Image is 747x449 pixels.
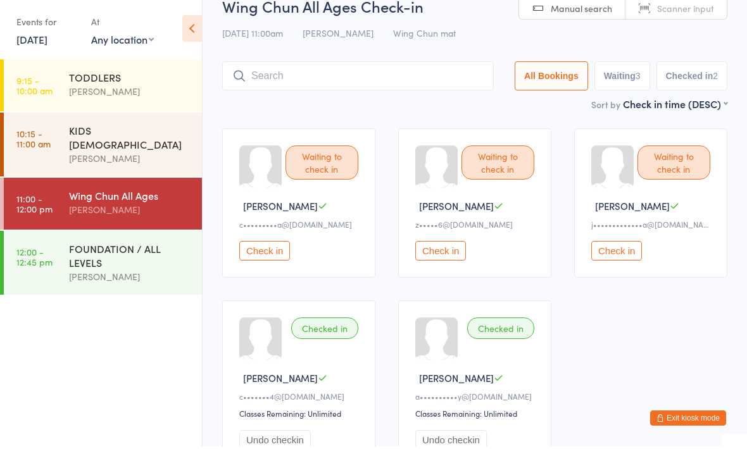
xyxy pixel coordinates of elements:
[4,233,202,297] a: 12:00 -12:45 pmFOUNDATION / ALL LEVELS[PERSON_NAME]
[69,87,191,101] div: [PERSON_NAME]
[4,180,202,232] a: 11:00 -12:00 pmWing Chun All Ages[PERSON_NAME]
[16,14,78,35] div: Events for
[91,14,154,35] div: At
[591,243,642,263] button: Check in
[636,73,641,83] div: 3
[222,64,494,93] input: Search
[595,202,670,215] span: [PERSON_NAME]
[69,191,191,205] div: Wing Chun All Ages
[69,73,191,87] div: TODDLERS
[291,320,358,341] div: Checked in
[591,221,714,232] div: j•••••••••••••a@[DOMAIN_NAME]
[69,272,191,286] div: [PERSON_NAME]
[594,64,650,93] button: Waiting3
[243,374,318,387] span: [PERSON_NAME]
[239,243,290,263] button: Check in
[415,410,538,421] div: Classes Remaining: Unlimited
[393,29,456,42] span: Wing Chun mat
[16,196,53,216] time: 11:00 - 12:00 pm
[551,4,612,17] span: Manual search
[713,73,718,83] div: 2
[467,320,534,341] div: Checked in
[222,29,283,42] span: [DATE] 11:00am
[657,4,714,17] span: Scanner input
[91,35,154,49] div: Any location
[515,64,588,93] button: All Bookings
[16,249,53,269] time: 12:00 - 12:45 pm
[656,64,728,93] button: Checked in2
[637,148,710,182] div: Waiting to check in
[239,221,362,232] div: c•••••••••a@[DOMAIN_NAME]
[16,131,51,151] time: 10:15 - 11:00 am
[239,410,362,421] div: Classes Remaining: Unlimited
[419,374,494,387] span: [PERSON_NAME]
[4,62,202,114] a: 9:15 -10:00 amTODDLERS[PERSON_NAME]
[69,154,191,168] div: [PERSON_NAME]
[303,29,373,42] span: [PERSON_NAME]
[415,243,466,263] button: Check in
[419,202,494,215] span: [PERSON_NAME]
[69,205,191,219] div: [PERSON_NAME]
[243,202,318,215] span: [PERSON_NAME]
[415,393,538,404] div: a••••••••••y@[DOMAIN_NAME]
[461,148,534,182] div: Waiting to check in
[623,99,727,113] div: Check in time (DESC)
[591,101,620,113] label: Sort by
[69,244,191,272] div: FOUNDATION / ALL LEVELS
[650,413,726,428] button: Exit kiosk mode
[4,115,202,179] a: 10:15 -11:00 amKIDS [DEMOGRAPHIC_DATA][PERSON_NAME]
[286,148,358,182] div: Waiting to check in
[415,221,538,232] div: z•••••6@[DOMAIN_NAME]
[239,393,362,404] div: c•••••••4@[DOMAIN_NAME]
[16,78,53,98] time: 9:15 - 10:00 am
[69,126,191,154] div: KIDS [DEMOGRAPHIC_DATA]
[16,35,47,49] a: [DATE]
